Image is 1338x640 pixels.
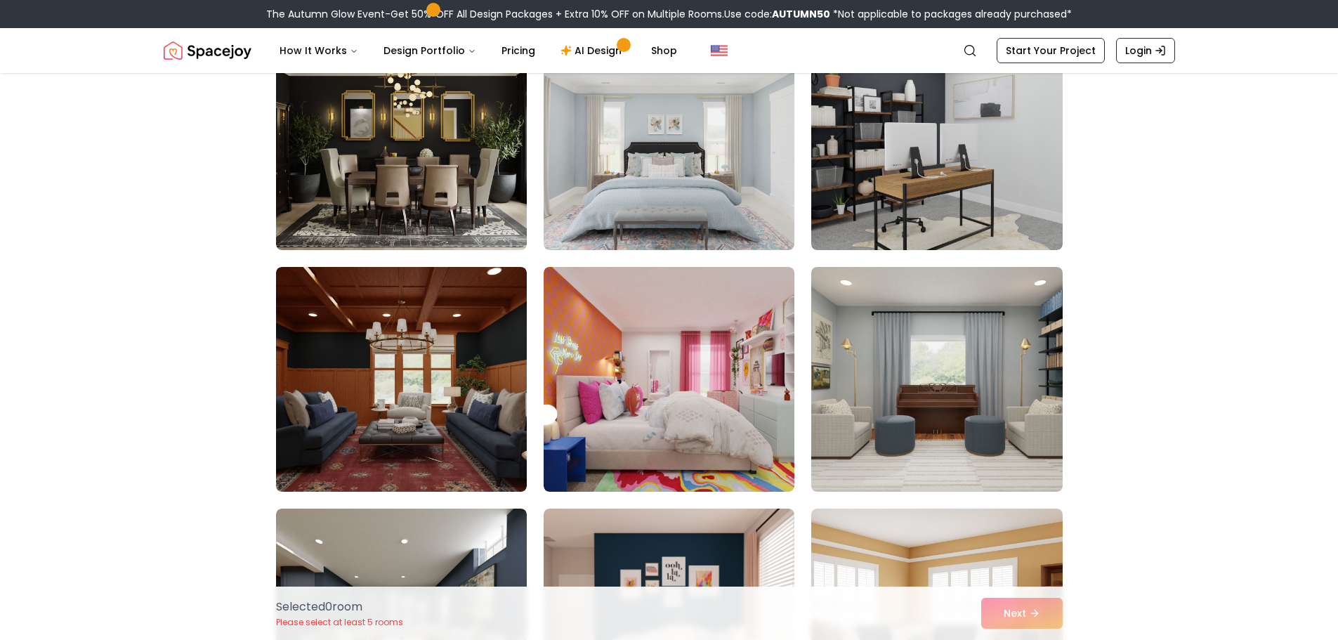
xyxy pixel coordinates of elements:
img: Room room-1 [276,25,527,250]
img: Room room-2 [544,25,794,250]
span: Use code: [724,7,830,21]
img: Spacejoy Logo [164,37,251,65]
img: Room room-6 [811,267,1062,492]
p: Please select at least 5 rooms [276,617,403,628]
img: Room room-4 [276,267,527,492]
nav: Main [268,37,688,65]
span: *Not applicable to packages already purchased* [830,7,1072,21]
p: Selected 0 room [276,599,403,615]
a: Spacejoy [164,37,251,65]
img: Room room-3 [811,25,1062,250]
a: Start Your Project [997,38,1105,63]
a: Shop [640,37,688,65]
a: AI Design [549,37,637,65]
img: United States [711,42,728,59]
nav: Global [164,28,1175,73]
img: Room room-5 [544,267,794,492]
b: AUTUMN50 [772,7,830,21]
a: Pricing [490,37,546,65]
div: The Autumn Glow Event-Get 50% OFF All Design Packages + Extra 10% OFF on Multiple Rooms. [266,7,1072,21]
a: Login [1116,38,1175,63]
button: How It Works [268,37,369,65]
button: Design Portfolio [372,37,487,65]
